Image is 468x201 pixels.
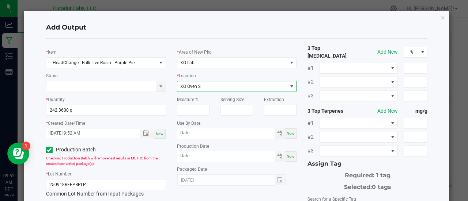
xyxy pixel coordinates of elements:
[307,92,320,100] span: #3
[46,58,156,68] span: HeadChange - Bulk Live Rosin - Purple Pie
[7,143,29,165] iframe: Resource center
[46,146,101,154] label: Production Batch
[307,45,355,60] strong: 3 Top [MEDICAL_DATA]
[307,78,320,86] span: #2
[320,118,397,129] span: NO DATA FOUND
[179,49,212,55] label: Area of New Pkg
[156,132,163,136] span: Now
[264,96,284,103] label: Extraction
[46,156,158,166] span: Checking Production Batch will remove test results in METRC from the created/converted package(s).
[307,159,427,168] div: Assign Tag
[48,49,57,55] label: Item
[320,132,397,143] span: NO DATA FOUND
[177,151,275,161] input: Date
[307,168,427,180] div: Required: 1 tag
[275,128,285,139] span: Toggle calendar
[372,183,391,190] span: 0 tags
[180,84,201,89] span: XO Oven 2
[377,107,398,115] button: Add New
[140,129,154,138] span: Toggle popup
[46,129,132,138] input: Created Datetime
[377,48,398,56] button: Add New
[48,120,85,127] label: Created Date/Time
[307,133,320,141] span: #2
[179,73,196,79] label: Location
[220,96,244,103] label: Serving Size
[177,166,207,173] label: Packaged Date
[287,154,294,158] span: Now
[307,147,320,155] span: #3
[404,47,418,57] span: %
[48,171,71,177] label: Lot Number
[177,143,209,150] label: Production Date
[307,64,320,72] span: #1
[48,96,65,103] label: Quantity
[177,96,199,103] label: Moisture %
[307,107,355,115] strong: 3 Top Terpenes
[307,119,320,127] span: #1
[46,73,58,79] label: Strain
[404,107,428,115] strong: mg/g
[177,128,275,138] input: Date
[180,60,195,65] span: XO Lab
[46,23,428,32] h4: Add Output
[287,131,294,135] span: Now
[275,151,285,162] span: Toggle calendar
[46,179,166,198] div: Common Lot Number from Input Packages
[320,146,397,156] span: NO DATA FOUND
[22,142,30,150] iframe: Resource center unread badge
[307,180,427,192] div: Selected:
[177,120,200,127] label: Use By Date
